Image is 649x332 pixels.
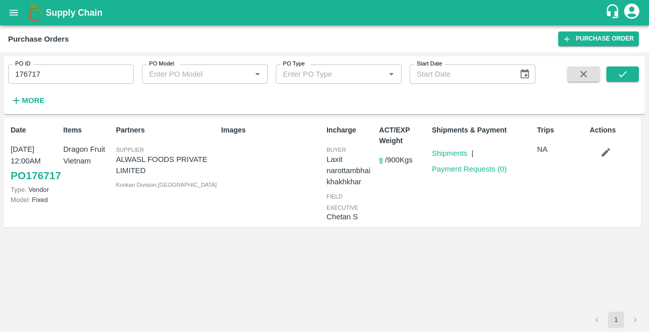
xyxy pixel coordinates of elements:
[587,312,645,328] nav: pagination navigation
[410,64,511,84] input: Start Date
[149,60,174,68] label: PO Model
[605,4,623,22] div: customer-support
[558,31,639,46] a: Purchase Order
[279,68,369,81] input: Enter PO Type
[327,193,358,211] span: field executive
[25,3,46,23] img: logo
[8,92,47,109] button: More
[116,125,218,136] p: Partners
[2,1,25,24] button: open drawer
[537,125,586,136] p: Trips
[11,186,26,193] span: Type:
[11,167,61,185] a: PO176717
[327,211,375,222] p: Chetan S
[590,125,638,136] p: Actions
[379,154,428,166] p: / 900 Kgs
[623,2,641,23] div: account of current user
[327,125,375,136] p: Incharge
[379,155,383,167] button: 0
[221,125,322,136] p: Images
[327,154,375,188] p: Laxit narottambhai khakhkhar
[283,60,305,68] label: PO Type
[15,60,30,68] label: PO ID
[11,185,59,194] p: Vendor
[46,6,605,20] a: Supply Chain
[608,312,624,328] button: page 1
[537,144,586,155] p: NA
[417,60,442,68] label: Start Date
[251,68,264,81] button: Open
[46,8,102,18] b: Supply Chain
[327,147,346,153] span: buyer
[145,68,235,81] input: Enter PO Model
[432,149,467,157] a: Shipments
[432,165,507,173] a: Payment Requests (0)
[11,195,59,205] p: Fixed
[116,154,218,177] p: ALWASL FOODS PRIVATE LIMITED
[385,68,398,81] button: Open
[8,64,134,84] input: Enter PO ID
[515,64,534,84] button: Choose date
[22,96,45,105] strong: More
[379,125,428,146] p: ACT/EXP Weight
[11,144,59,167] p: [DATE] 12:00AM
[467,144,474,159] div: |
[11,196,30,204] span: Model:
[116,147,144,153] span: Supplier
[11,125,59,136] p: Date
[63,144,112,167] p: Dragon Fruit Vietnam
[63,125,112,136] p: Items
[432,125,533,136] p: Shipments & Payment
[116,182,217,188] span: Konkan Division , [GEOGRAPHIC_DATA]
[8,32,69,46] div: Purchase Orders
